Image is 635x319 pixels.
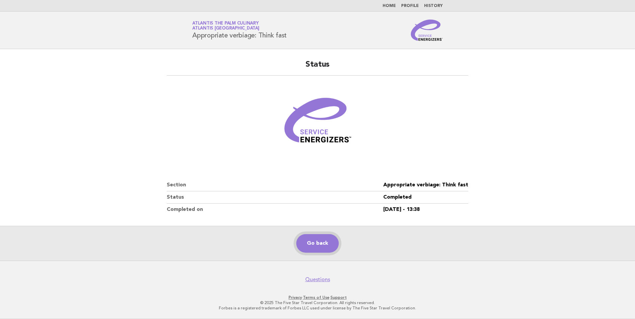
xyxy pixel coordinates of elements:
p: · · [114,295,521,300]
a: Questions [305,276,330,283]
dd: Completed [383,191,468,204]
dt: Section [167,179,383,191]
h2: Status [167,59,468,76]
a: Go back [296,234,339,253]
a: Atlantis The Palm CulinaryAtlantis [GEOGRAPHIC_DATA] [192,21,259,31]
p: Forbes is a registered trademark of Forbes LLC used under license by The Five Star Travel Corpora... [114,305,521,311]
img: Service Energizers [411,20,443,41]
h1: Appropriate verbiage: Think fast [192,22,287,39]
dt: Completed on [167,204,383,216]
p: © 2025 The Five Star Travel Corporation. All rights reserved. [114,300,521,305]
dt: Status [167,191,383,204]
span: Atlantis [GEOGRAPHIC_DATA] [192,27,259,31]
img: Verified [278,84,357,163]
a: Profile [401,4,419,8]
a: Home [383,4,396,8]
dd: [DATE] - 13:38 [383,204,468,216]
a: Terms of Use [303,295,329,300]
a: History [424,4,443,8]
dd: Appropriate verbiage: Think fast [383,179,468,191]
a: Support [330,295,347,300]
a: Privacy [289,295,302,300]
